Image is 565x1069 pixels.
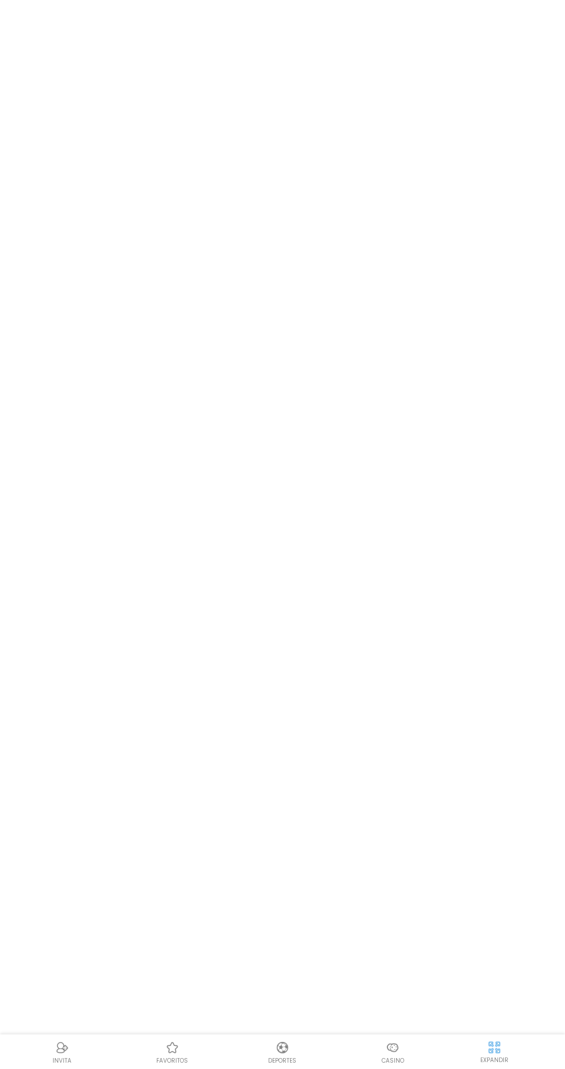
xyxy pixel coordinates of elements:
a: Casino FavoritosCasino Favoritosfavoritos [117,1039,227,1065]
img: hide [487,1040,502,1055]
img: Casino [386,1041,400,1055]
p: Casino [382,1056,404,1065]
p: Deportes [268,1056,296,1065]
a: CasinoCasinoCasino [338,1039,448,1065]
p: favoritos [156,1056,188,1065]
img: Casino Favoritos [165,1041,179,1055]
img: Deportes [276,1041,289,1055]
a: DeportesDeportesDeportes [227,1039,337,1065]
p: INVITA [52,1056,71,1065]
p: EXPANDIR [480,1056,508,1064]
a: ReferralReferralINVITA [7,1039,117,1065]
img: Referral [55,1041,69,1055]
